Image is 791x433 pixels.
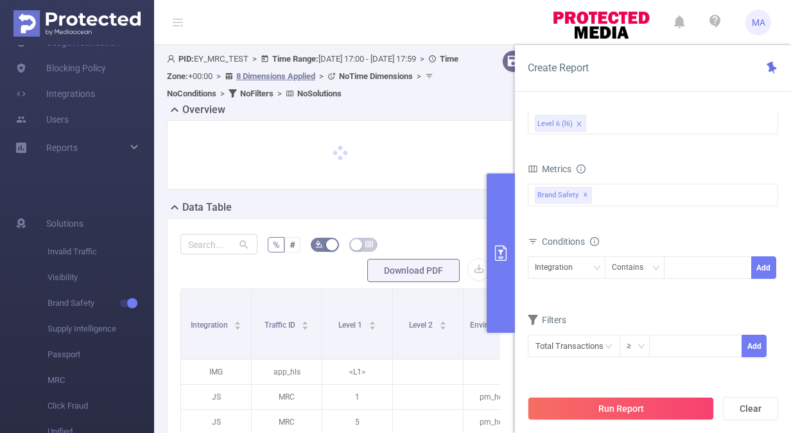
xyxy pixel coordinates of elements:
[272,54,318,64] b: Time Range:
[180,234,257,254] input: Search...
[409,321,435,330] span: Level 2
[297,89,342,98] b: No Solutions
[339,71,413,81] b: No Time Dimensions
[48,290,154,316] span: Brand Safety
[178,54,194,64] b: PID:
[338,321,364,330] span: Level 1
[240,89,274,98] b: No Filters
[248,54,261,64] span: >
[413,71,425,81] span: >
[234,324,241,328] i: icon: caret-down
[15,81,95,107] a: Integrations
[528,397,714,420] button: Run Report
[652,264,660,273] i: icon: down
[612,257,652,278] div: Contains
[15,107,69,132] a: Users
[369,319,376,323] i: icon: caret-up
[416,54,428,64] span: >
[236,71,315,81] u: 8 Dimensions Applied
[528,62,589,74] span: Create Report
[576,121,582,128] i: icon: close
[439,324,446,328] i: icon: caret-down
[48,316,154,342] span: Supply Intelligence
[365,240,373,248] i: icon: table
[167,54,458,98] span: EY_MRC_TEST [DATE] 17:00 - [DATE] 17:59 +00:00
[48,393,154,419] span: Click Fraud
[167,89,216,98] b: No Conditions
[274,89,286,98] span: >
[742,335,767,357] button: Add
[367,259,460,282] button: Download PDF
[528,164,571,174] span: Metrics
[315,71,327,81] span: >
[182,102,225,118] h2: Overview
[181,385,251,409] p: JS
[439,319,446,323] i: icon: caret-up
[46,143,78,153] span: Reports
[464,385,534,409] p: pm_hosted
[315,240,323,248] i: icon: bg-colors
[369,324,376,328] i: icon: caret-down
[627,335,640,357] div: ≥
[535,187,592,204] span: Brand Safety
[46,135,78,161] a: Reports
[48,265,154,290] span: Visibility
[234,319,241,323] i: icon: caret-up
[182,200,232,215] h2: Data Table
[290,240,295,250] span: #
[542,236,599,247] span: Conditions
[322,360,392,384] p: <L1>
[216,89,229,98] span: >
[369,319,376,327] div: Sort
[593,264,601,273] i: icon: down
[302,319,309,323] i: icon: caret-up
[46,211,83,236] span: Solutions
[234,319,241,327] div: Sort
[13,10,141,37] img: Protected Media
[252,385,322,409] p: MRC
[252,360,322,384] p: app_hls
[167,55,178,63] i: icon: user
[265,321,297,330] span: Traffic ID
[213,71,225,81] span: >
[590,237,599,246] i: icon: info-circle
[577,164,586,173] i: icon: info-circle
[723,397,778,420] button: Clear
[322,385,392,409] p: 1
[470,321,516,330] span: Environment
[537,116,573,132] div: Level 6 (l6)
[302,324,309,328] i: icon: caret-down
[191,321,230,330] span: Integration
[301,319,309,327] div: Sort
[48,367,154,393] span: MRC
[583,188,588,203] span: ✕
[535,257,582,278] div: Integration
[439,319,447,327] div: Sort
[48,239,154,265] span: Invalid Traffic
[752,10,765,35] span: MA
[535,115,586,132] li: Level 6 (l6)
[638,342,645,351] i: icon: down
[48,342,154,367] span: Passport
[15,55,106,81] a: Blocking Policy
[528,315,566,325] span: Filters
[273,240,279,250] span: %
[181,360,251,384] p: IMG
[751,256,776,279] button: Add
